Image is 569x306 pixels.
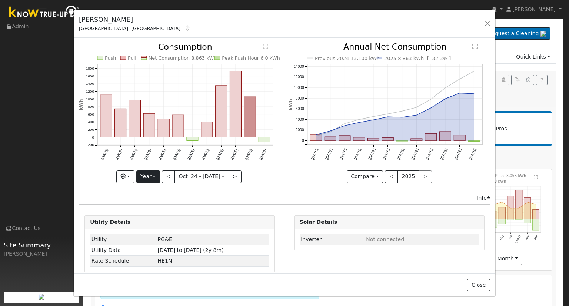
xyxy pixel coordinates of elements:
[144,148,152,160] text: [DATE]
[353,148,362,160] text: [DATE]
[86,67,94,71] text: 1800
[293,64,304,69] text: 14000
[244,97,256,137] rect: onclick=""
[201,122,213,137] rect: onclick=""
[86,74,94,78] text: 1600
[87,143,94,147] text: -200
[366,236,404,242] span: ID: null, authorized: None
[296,117,304,122] text: 4000
[79,15,191,24] h5: [PERSON_NAME]
[100,95,112,137] rect: onclick=""
[472,92,475,95] circle: onclick=""
[411,148,420,160] text: [DATE]
[88,112,94,116] text: 600
[444,87,447,90] circle: onclick=""
[216,148,224,160] text: [DATE]
[222,55,280,61] text: Peak Push Hour 6.0 kWh
[357,121,360,124] circle: onclick=""
[173,148,181,160] text: [DATE]
[136,170,160,183] button: Year
[382,148,391,160] text: [DATE]
[400,110,403,113] circle: onclick=""
[88,120,94,124] text: 400
[158,42,212,51] text: Consumption
[339,148,348,160] text: [DATE]
[259,148,267,160] text: [DATE]
[367,148,376,160] text: [DATE]
[115,109,126,137] rect: onclick=""
[158,258,172,264] span: Z
[396,148,405,160] text: [DATE]
[229,170,242,183] button: >
[425,134,436,141] rect: onclick=""
[386,116,389,119] circle: onclick=""
[300,234,365,245] td: Inverter
[293,75,304,79] text: 12000
[343,42,447,52] text: Annual Net Consumption
[90,245,156,256] td: Utility Data
[325,137,336,141] rect: onclick=""
[400,116,403,119] circle: onclick=""
[92,135,94,139] text: 0
[296,96,304,100] text: 8000
[329,130,332,133] circle: onclick=""
[468,148,477,160] text: [DATE]
[472,44,478,50] text: 
[88,128,94,132] text: 200
[477,194,490,202] div: Info
[468,141,480,142] rect: onclick=""
[244,148,253,160] text: [DATE]
[288,99,293,110] text: kWh
[158,148,167,160] text: [DATE]
[230,148,239,160] text: [DATE]
[128,55,136,61] text: Pull
[105,55,116,61] text: Push
[129,148,138,160] text: [DATE]
[343,124,346,127] circle: onclick=""
[467,279,490,292] button: Close
[439,148,448,160] text: [DATE]
[90,234,156,245] td: Utility
[158,119,169,137] rect: onclick=""
[296,128,304,132] text: 2000
[315,56,380,61] text: Previous 2024 13,100 kWh
[216,86,227,137] rect: onclick=""
[149,55,217,61] text: Net Consumption 8,863 kWh
[187,148,195,160] text: [DATE]
[339,136,350,141] rect: onclick=""
[162,170,175,183] button: <
[90,256,156,266] td: Rate Schedule
[343,122,346,125] circle: onclick=""
[357,118,360,121] circle: onclick=""
[100,148,109,160] text: [DATE]
[458,78,461,81] circle: onclick=""
[230,71,242,137] rect: onclick=""
[384,56,451,61] text: 2025 8,863 kWh [ -32.3% ]
[415,106,418,109] circle: onclick=""
[385,170,398,183] button: <
[454,148,463,160] text: [DATE]
[172,115,184,137] rect: onclick=""
[347,170,383,183] button: Compare
[429,107,432,110] circle: onclick=""
[86,89,94,93] text: 1200
[86,97,94,101] text: 1000
[259,137,270,142] rect: onclick=""
[458,92,461,95] circle: onclick=""
[439,132,451,141] rect: onclick=""
[386,113,389,116] circle: onclick=""
[143,114,155,137] rect: onclick=""
[293,86,304,90] text: 10000
[174,170,229,183] button: Oct '24 - [DATE]
[310,135,322,141] rect: onclick=""
[325,148,333,160] text: [DATE]
[411,139,422,141] rect: onclick=""
[472,70,475,73] circle: onclick=""
[263,43,268,49] text: 
[415,114,418,117] circle: onclick=""
[382,138,393,141] rect: onclick=""
[90,219,130,225] strong: Utility Details
[296,107,304,111] text: 6000
[372,115,375,118] circle: onclick=""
